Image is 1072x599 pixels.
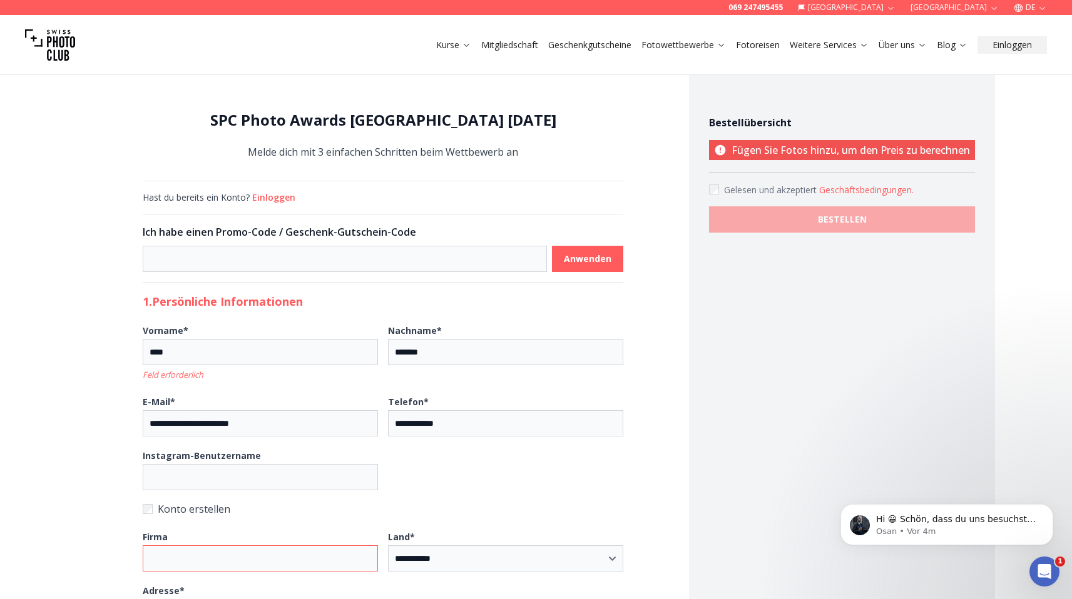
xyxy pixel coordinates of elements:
[143,585,185,596] b: Adresse *
[818,213,867,226] b: BESTELLEN
[252,191,295,204] button: Einloggen
[143,464,378,490] input: Instagram-Benutzername
[731,36,785,54] button: Fotoreisen
[790,39,869,51] a: Weitere Services
[709,115,975,130] h4: Bestellübersicht
[937,39,967,51] a: Blog
[728,3,783,13] a: 069 247495455
[552,246,623,272] button: Anwenden
[636,36,731,54] button: Fotowettbewerbe
[819,184,914,196] button: Accept termsGelesen und akzeptiert
[564,253,611,265] b: Anwenden
[388,545,623,571] select: Land*
[388,531,415,543] b: Land *
[25,20,75,70] img: Swiss photo club
[822,478,1072,565] iframe: Intercom notifications Nachricht
[436,39,471,51] a: Kurse
[143,450,261,461] b: Instagram-Benutzername
[388,339,623,365] input: Nachname*
[143,293,623,310] h2: 1. Persönliche Informationen
[143,224,623,239] h3: Ich habe einen Promo-Code / Geschenk-Gutschein-Code
[785,36,874,54] button: Weitere Services
[709,184,719,194] input: Accept terms
[143,191,623,204] div: Hast du bereits ein Konto?
[548,39,631,51] a: Geschenkgutscheine
[143,531,168,543] b: Firma
[932,36,972,54] button: Blog
[143,325,188,336] b: Vorname *
[641,39,726,51] a: Fotowettbewerbe
[143,500,623,518] label: Konto erstellen
[978,36,1047,54] button: Einloggen
[143,545,378,571] input: Firma
[724,184,819,196] span: Gelesen und akzeptiert
[143,410,378,436] input: E-Mail*
[143,396,175,408] b: E-Mail *
[736,39,780,51] a: Fotoreisen
[476,36,543,54] button: Mitgliedschaft
[388,396,429,408] b: Telefon *
[143,110,623,161] div: Melde dich mit 3 einfachen Schritten beim Wettbewerb an
[874,36,932,54] button: Über uns
[388,325,442,336] b: Nachname *
[709,206,975,233] button: BESTELLEN
[143,504,153,514] input: Konto erstellen
[388,410,623,436] input: Telefon*
[143,369,203,380] i: Feld erforderlich
[143,339,378,365] input: Vorname*Feld erforderlich
[1055,556,1065,566] span: 1
[543,36,636,54] button: Geschenkgutscheine
[143,110,623,130] h1: SPC Photo Awards [GEOGRAPHIC_DATA] [DATE]
[879,39,927,51] a: Über uns
[709,140,975,160] p: Fügen Sie Fotos hinzu, um den Preis zu berechnen
[431,36,476,54] button: Kurse
[481,39,538,51] a: Mitgliedschaft
[1029,556,1059,586] iframe: Intercom live chat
